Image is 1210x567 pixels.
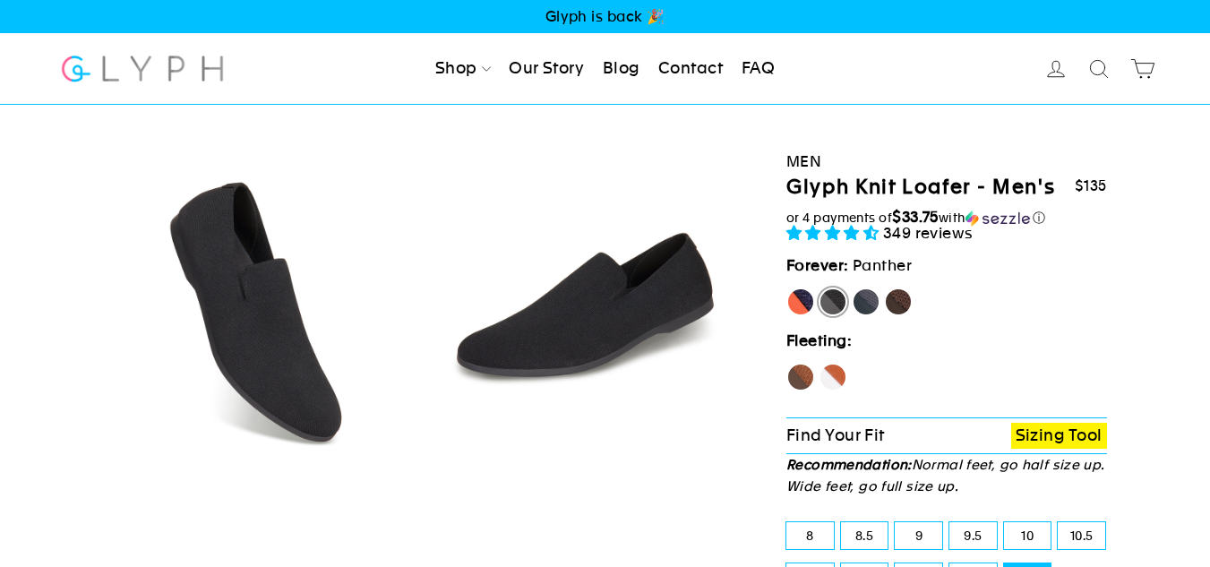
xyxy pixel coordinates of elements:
[59,45,227,92] img: Glyph
[884,288,913,316] label: Mustang
[883,224,974,242] span: 349 reviews
[651,49,730,89] a: Contact
[502,49,591,89] a: Our Story
[853,256,912,274] span: Panther
[786,457,912,472] strong: Recommendation:
[1004,522,1051,549] label: 10
[895,522,942,549] label: 9
[819,288,847,316] label: Panther
[786,175,1055,201] h1: Glyph Knit Loafer - Men's
[819,363,847,391] label: Fox
[841,522,888,549] label: 8.5
[1075,177,1107,194] span: $135
[786,209,1107,227] div: or 4 payments of$33.75withSezzle Click to learn more about Sezzle
[786,150,1107,174] div: Men
[734,49,782,89] a: FAQ
[1011,423,1107,449] a: Sizing Tool
[112,158,417,463] img: Panther
[852,288,880,316] label: Rhino
[786,454,1107,497] p: Normal feet, go half size up. Wide feet, go full size up.
[428,49,782,89] ul: Primary
[786,425,885,444] span: Find Your Fit
[786,522,834,549] label: 8
[786,256,849,274] strong: Forever:
[786,363,815,391] label: Hawk
[949,522,997,549] label: 9.5
[1058,522,1105,549] label: 10.5
[965,210,1030,227] img: Sezzle
[786,331,852,349] strong: Fleeting:
[892,208,939,226] span: $33.75
[786,224,883,242] span: 4.71 stars
[428,49,498,89] a: Shop
[596,49,648,89] a: Blog
[433,158,738,463] img: Panther
[786,288,815,316] label: [PERSON_NAME]
[786,209,1107,227] div: or 4 payments of with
